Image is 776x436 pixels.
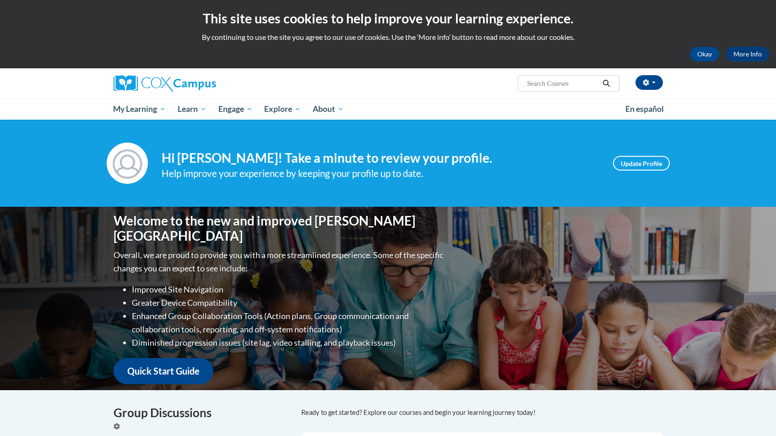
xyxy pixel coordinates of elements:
img: Profile Image [107,143,148,184]
span: About [313,104,344,115]
p: By continuing to use the site you agree to our use of cookies. Use the ‘More info’ button to read... [7,32,769,42]
li: Greater Device Compatibility [132,296,445,309]
span: Engage [218,104,253,115]
h4: Hi [PERSON_NAME]! Take a minute to review your profile. [162,150,599,166]
span: Learn [178,104,206,115]
button: Search [599,78,613,89]
h4: Group Discussions [114,404,288,422]
li: Enhanced Group Collaboration Tools (Action plans, Group communication and collaboration tools, re... [132,309,445,336]
a: Explore [258,99,307,120]
span: En español [625,104,664,114]
a: En español [619,99,670,119]
input: Search Courses [526,78,599,89]
a: Quick Start Guide [114,358,213,384]
h1: Welcome to the new and improved [PERSON_NAME][GEOGRAPHIC_DATA] [114,213,445,244]
span: My Learning [113,104,166,115]
a: Learn [172,99,212,120]
a: Cox Campus [114,75,288,92]
div: Main menu [100,99,677,120]
img: Cox Campus [114,75,216,92]
button: Account Settings [635,75,663,90]
a: Engage [212,99,259,120]
li: Diminished progression issues (site lag, video stalling, and playback issues) [132,336,445,349]
a: My Learning [108,99,172,120]
button: Okay [690,47,719,61]
a: More Info [726,47,769,61]
li: Improved Site Navigation [132,283,445,296]
div: Help improve your experience by keeping your profile up to date. [162,166,599,181]
span: Explore [264,104,301,115]
p: Overall, we are proud to provide you with a more streamlined experience. Some of the specific cha... [114,248,445,275]
a: About [307,99,350,120]
h2: This site uses cookies to help improve your learning experience. [7,9,769,28]
a: Update Profile [613,156,670,171]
